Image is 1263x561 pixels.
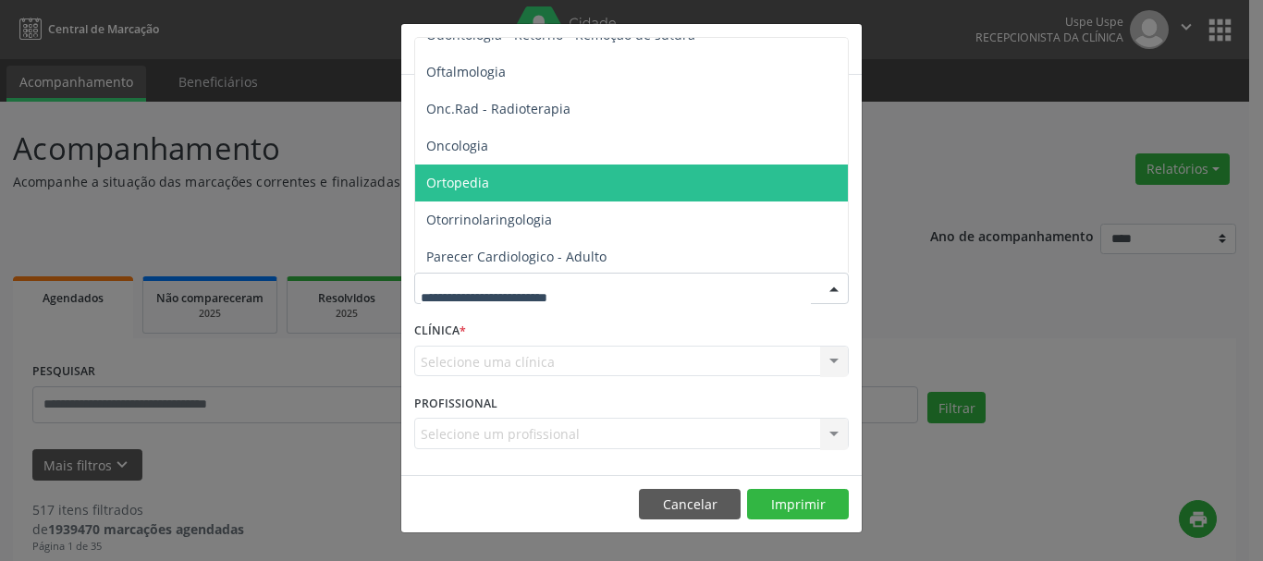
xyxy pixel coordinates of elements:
h5: Relatório de agendamentos [414,37,626,61]
span: Oncologia [426,137,488,154]
span: Onc.Rad - Radioterapia [426,100,570,117]
button: Close [825,24,862,69]
label: PROFISSIONAL [414,389,497,418]
button: Imprimir [747,489,849,520]
span: Otorrinolaringologia [426,211,552,228]
span: Parecer Cardiologico - Adulto [426,248,607,265]
button: Cancelar [639,489,741,520]
span: Ortopedia [426,174,489,191]
label: CLÍNICA [414,317,466,346]
span: Oftalmologia [426,63,506,80]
